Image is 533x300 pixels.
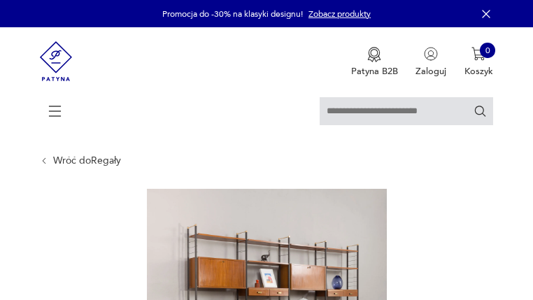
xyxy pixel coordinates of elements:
[424,47,438,61] img: Ikonka użytkownika
[53,155,121,166] a: Wróć doRegały
[415,47,446,78] button: Zaloguj
[415,65,446,78] p: Zaloguj
[40,27,72,95] img: Patyna - sklep z meblami i dekoracjami vintage
[474,104,487,117] button: Szukaj
[351,65,398,78] p: Patyna B2B
[480,43,495,58] div: 0
[471,47,485,61] img: Ikona koszyka
[162,8,303,20] p: Promocja do -30% na klasyki designu!
[367,47,381,62] img: Ikona medalu
[464,47,493,78] button: 0Koszyk
[464,65,493,78] p: Koszyk
[351,47,398,78] button: Patyna B2B
[308,8,371,20] a: Zobacz produkty
[351,47,398,78] a: Ikona medaluPatyna B2B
